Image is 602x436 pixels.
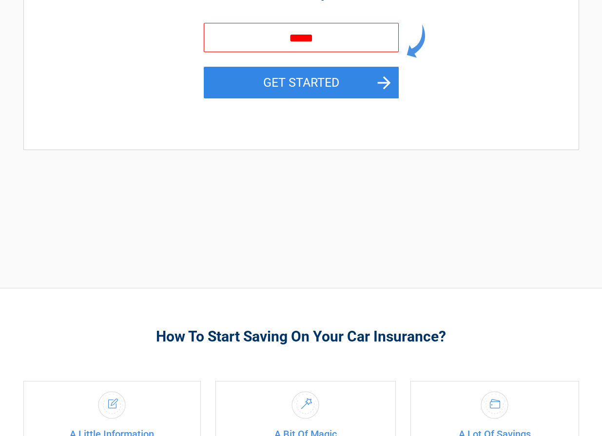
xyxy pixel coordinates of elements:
img: arrow [407,24,425,58]
button: GET STARTED [204,67,399,98]
h3: How To Start Saving On Your Car Insurance? [23,327,579,346]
